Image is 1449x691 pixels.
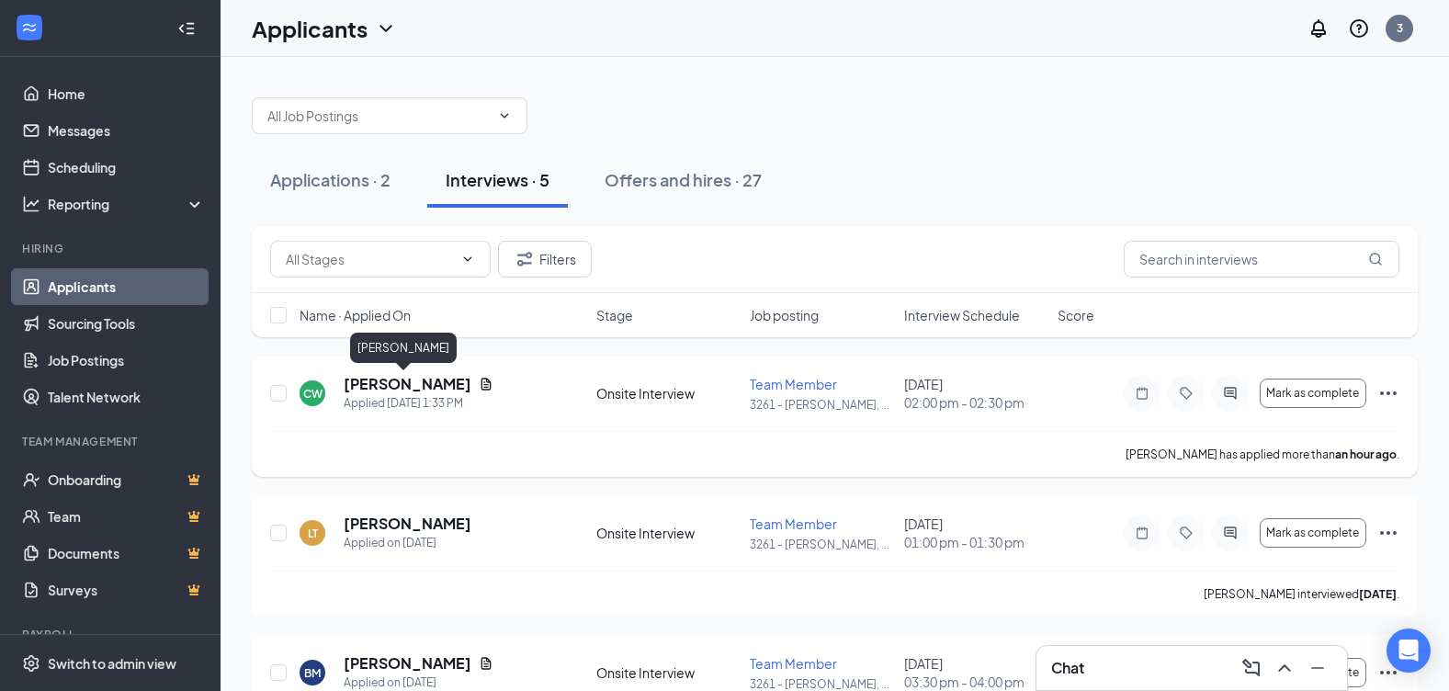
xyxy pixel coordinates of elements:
div: Hiring [22,241,201,256]
input: All Stages [286,249,453,269]
svg: Notifications [1307,17,1330,40]
div: 3 [1397,20,1403,36]
p: [PERSON_NAME] interviewed . [1204,586,1399,602]
svg: Settings [22,654,40,673]
svg: Analysis [22,195,40,213]
span: Team Member [750,515,837,532]
button: Mark as complete [1260,518,1366,548]
a: Talent Network [48,379,205,415]
svg: ActiveChat [1219,386,1241,401]
input: Search in interviews [1124,241,1399,278]
a: Applicants [48,268,205,305]
span: Name · Applied On [300,306,411,324]
span: Interview Schedule [904,306,1020,324]
a: TeamCrown [48,498,205,535]
div: Applied [DATE] 1:33 PM [344,394,493,413]
a: Sourcing Tools [48,305,205,342]
div: Open Intercom Messenger [1387,629,1431,673]
span: 03:30 pm - 04:00 pm [904,673,1047,691]
svg: Ellipses [1377,382,1399,404]
span: Mark as complete [1266,527,1359,539]
p: 3261 - [PERSON_NAME], ... [750,537,892,552]
h5: [PERSON_NAME] [344,374,471,394]
div: Switch to admin view [48,654,176,673]
svg: Ellipses [1377,662,1399,684]
a: Scheduling [48,149,205,186]
a: SurveysCrown [48,572,205,608]
div: [DATE] [904,654,1047,691]
a: Messages [48,112,205,149]
svg: Note [1131,526,1153,540]
div: LT [308,526,318,541]
b: an hour ago [1335,447,1397,461]
a: Job Postings [48,342,205,379]
div: Team Management [22,434,201,449]
span: Mark as complete [1266,387,1359,400]
svg: ChevronUp [1274,657,1296,679]
span: Team Member [750,655,837,672]
div: Payroll [22,627,201,642]
div: Onsite Interview [596,384,739,402]
h5: [PERSON_NAME] [344,653,471,674]
div: Interviews · 5 [446,168,549,191]
div: BM [304,665,321,681]
div: [DATE] [904,515,1047,551]
svg: Tag [1175,386,1197,401]
svg: ChevronDown [460,252,475,266]
div: Reporting [48,195,206,213]
p: 3261 - [PERSON_NAME], ... [750,397,892,413]
button: ChevronUp [1270,653,1299,683]
button: ComposeMessage [1237,653,1266,683]
svg: Minimize [1307,657,1329,679]
svg: Filter [514,248,536,270]
input: All Job Postings [267,106,490,126]
svg: Tag [1175,526,1197,540]
h1: Applicants [252,13,368,44]
svg: ActiveChat [1219,526,1241,540]
svg: Document [479,656,493,671]
div: Onsite Interview [596,524,739,542]
div: Offers and hires · 27 [605,168,762,191]
span: Score [1058,306,1094,324]
span: Job posting [750,306,819,324]
a: DocumentsCrown [48,535,205,572]
span: 02:00 pm - 02:30 pm [904,393,1047,412]
div: [PERSON_NAME] [350,333,457,363]
svg: MagnifyingGlass [1368,252,1383,266]
svg: Document [479,377,493,391]
h5: [PERSON_NAME] [344,514,471,534]
svg: Note [1131,386,1153,401]
h3: Chat [1051,658,1084,678]
div: CW [303,386,323,402]
div: Applied on [DATE] [344,534,471,552]
p: [PERSON_NAME] has applied more than . [1126,447,1399,462]
span: 01:00 pm - 01:30 pm [904,533,1047,551]
svg: Ellipses [1377,522,1399,544]
svg: Collapse [177,19,196,38]
button: Mark as complete [1260,379,1366,408]
svg: ChevronDown [375,17,397,40]
span: Stage [596,306,633,324]
a: Home [48,75,205,112]
svg: ChevronDown [497,108,512,123]
button: Minimize [1303,653,1332,683]
svg: ComposeMessage [1240,657,1262,679]
span: Team Member [750,376,837,392]
svg: QuestionInfo [1348,17,1370,40]
b: [DATE] [1359,587,1397,601]
div: Applications · 2 [270,168,391,191]
button: Filter Filters [498,241,592,278]
div: [DATE] [904,375,1047,412]
div: Onsite Interview [596,663,739,682]
a: OnboardingCrown [48,461,205,498]
svg: WorkstreamLogo [20,18,39,37]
